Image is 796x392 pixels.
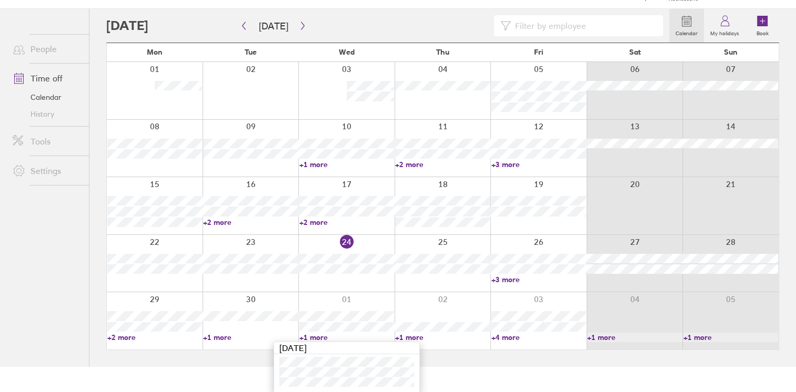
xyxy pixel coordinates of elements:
a: +2 more [395,160,490,169]
a: Calendar [669,9,704,43]
a: +1 more [299,333,394,342]
a: Time off [4,68,89,89]
a: +1 more [587,333,682,342]
div: [DATE] [274,342,419,354]
label: My holidays [704,27,745,37]
a: +1 more [395,333,490,342]
a: Calendar [4,89,89,106]
a: History [4,106,89,122]
a: +2 more [203,218,298,227]
span: Wed [339,48,355,56]
button: [DATE] [250,17,297,35]
span: Sat [629,48,640,56]
span: Thu [436,48,449,56]
a: My holidays [704,9,745,43]
span: Fri [534,48,543,56]
span: Tue [245,48,257,56]
a: +4 more [491,333,586,342]
a: +1 more [203,333,298,342]
label: Book [750,27,775,37]
a: +2 more [299,218,394,227]
span: Mon [147,48,163,56]
a: +1 more [683,333,778,342]
a: +1 more [299,160,394,169]
a: Tools [4,131,89,152]
a: +2 more [107,333,202,342]
a: +3 more [491,160,586,169]
label: Calendar [669,27,704,37]
input: Filter by employee [511,16,657,36]
a: People [4,38,89,59]
span: Sun [724,48,738,56]
a: Book [745,9,779,43]
a: Settings [4,160,89,181]
a: +3 more [491,275,586,284]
